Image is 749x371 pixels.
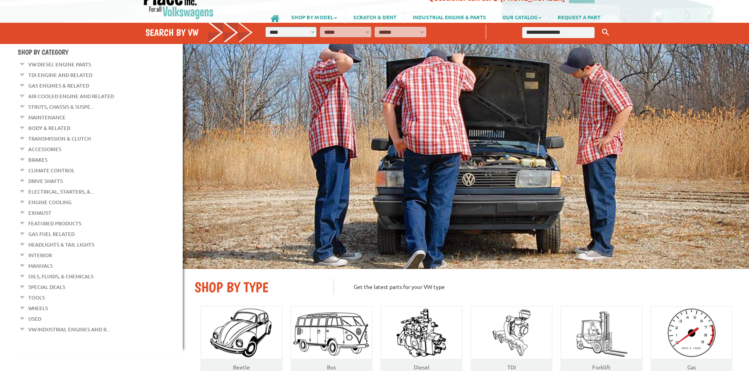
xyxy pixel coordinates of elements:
[28,303,48,313] a: Wheels
[28,250,52,260] a: Interior
[28,197,72,207] a: Engine Cooling
[28,144,61,154] a: Accessories
[283,10,345,24] a: SHOP BY MODEL
[660,306,723,359] img: Gas
[574,306,629,359] img: Forklift
[28,229,75,239] a: Gas Fuel Related
[28,208,51,218] a: Exhaust
[28,218,81,228] a: Featured Products
[183,44,749,269] img: First slide [900x500]
[486,306,537,359] img: TDI
[333,279,737,294] p: Get the latest parts for your VW type
[28,70,92,80] a: TDI Engine and Related
[327,364,336,371] a: Bus
[687,364,696,371] a: Gas
[28,155,48,165] a: Brakes
[414,364,430,371] a: Diesel
[28,123,70,133] a: Body & Related
[550,10,608,24] a: REQUEST A PART
[507,364,516,371] a: TDI
[28,80,89,91] a: Gas Engines & Related
[405,10,494,24] a: INDUSTRIAL ENGINE & PARTS
[291,309,372,357] img: Bus
[28,282,65,292] a: Special Deals
[28,133,91,144] a: Transmission & Clutch
[233,364,250,371] a: Beetle
[28,314,41,324] a: Used
[494,10,549,24] a: OUR CATALOG
[28,176,63,186] a: Drive Shafts
[28,324,110,334] a: VW Industrial Engines and R...
[28,59,91,69] a: VW Diesel Engine Parts
[28,165,75,175] a: Climate Control
[28,239,94,250] a: Headlights & Tail Lights
[393,306,450,359] img: Diesel
[195,279,321,296] h2: SHOP BY TYPE
[28,292,45,303] a: Tools
[28,91,114,101] a: Air Cooled Engine and Related
[28,261,53,271] a: Manuals
[600,26,611,39] button: Keyword Search
[592,364,611,371] a: Forklift
[28,271,94,281] a: Oils, Fluids, & Chemicals
[345,10,404,24] a: SCRATCH & DENT
[28,112,66,122] a: Maintenance
[28,102,94,112] a: Struts, Chassis & Suspe...
[28,186,94,197] a: Electrical, Starters, &...
[18,48,183,56] h4: Shop By Category
[145,27,253,38] h4: Search by VW
[202,306,281,359] img: Beatle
